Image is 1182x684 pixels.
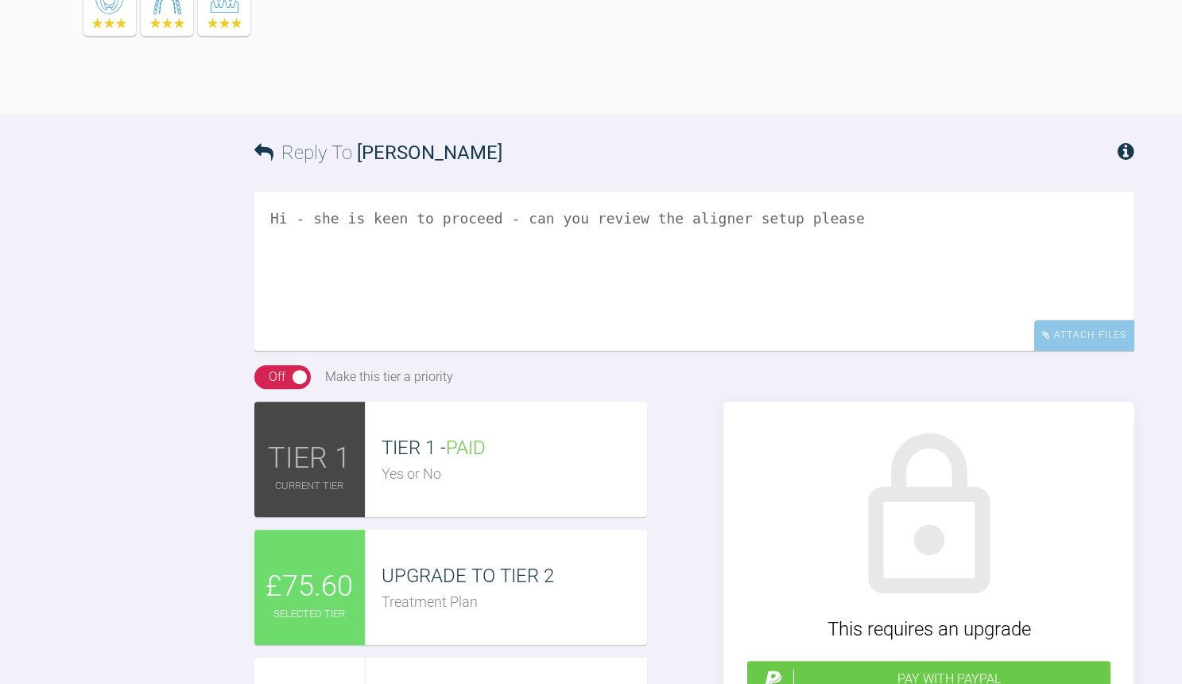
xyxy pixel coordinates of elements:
span: TIER 1 [268,436,351,482]
div: Make this tier a priority [325,367,453,387]
span: UPGRADE TO TIER 2 [382,565,554,587]
img: lock.6dc949b6.svg [838,426,1021,608]
div: Treatment Plan [382,591,647,614]
h3: Reply To [254,138,502,168]
div: Off [269,367,285,387]
span: [PERSON_NAME] [357,142,502,164]
div: This requires an upgrade [747,614,1110,644]
div: Yes or No [382,463,647,486]
span: £75.60 [265,564,353,610]
span: TIER 1 - [382,437,486,459]
textarea: Hi - she is keen to proceed - can you review the aligner setup please [254,192,1134,351]
span: PAID [446,437,486,459]
div: Attach Files [1034,320,1134,351]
